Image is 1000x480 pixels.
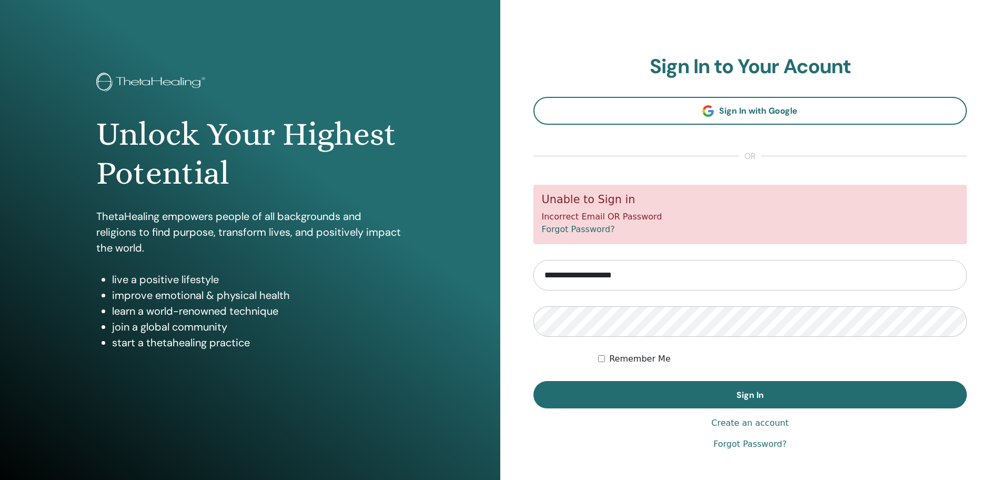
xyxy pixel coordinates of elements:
[542,224,615,234] a: Forgot Password?
[112,319,403,335] li: join a global community
[96,208,403,256] p: ThetaHealing empowers people of all backgrounds and religions to find purpose, transform lives, a...
[713,438,786,451] a: Forgot Password?
[711,417,789,429] a: Create an account
[609,353,671,365] label: Remember Me
[112,287,403,303] li: improve emotional & physical health
[533,55,967,79] h2: Sign In to Your Acount
[533,381,967,408] button: Sign In
[112,303,403,319] li: learn a world-renowned technique
[739,150,761,163] span: or
[736,389,764,401] span: Sign In
[719,105,797,116] span: Sign In with Google
[112,335,403,351] li: start a thetahealing practice
[96,115,403,193] h1: Unlock Your Highest Potential
[542,193,959,206] h5: Unable to Sign in
[112,272,403,287] li: live a positive lifestyle
[533,97,967,125] a: Sign In with Google
[598,353,967,365] div: Keep me authenticated indefinitely or until I manually logout
[533,185,967,244] div: Incorrect Email OR Password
